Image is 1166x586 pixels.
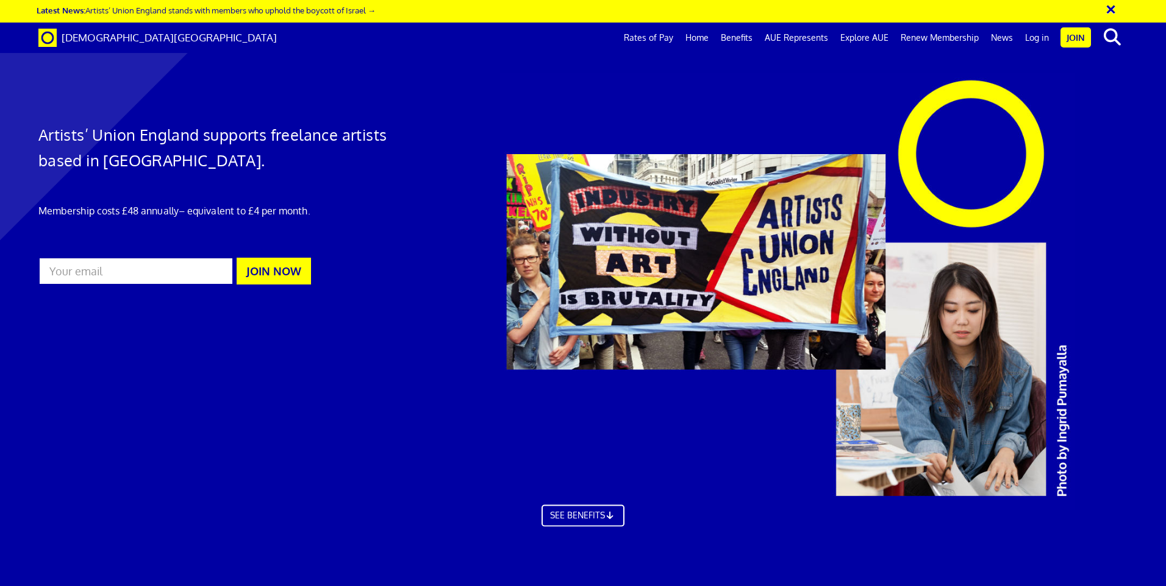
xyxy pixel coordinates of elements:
[37,5,376,15] a: Latest News:Artists’ Union England stands with members who uphold the boycott of Israel →
[895,23,985,53] a: Renew Membership
[618,23,679,53] a: Rates of Pay
[1019,23,1055,53] a: Log in
[834,23,895,53] a: Explore AUE
[715,23,759,53] a: Benefits
[985,23,1019,53] a: News
[29,23,286,53] a: Brand [DEMOGRAPHIC_DATA][GEOGRAPHIC_DATA]
[542,523,624,545] a: SEE BENEFITS
[37,5,85,15] strong: Latest News:
[237,258,311,284] button: JOIN NOW
[679,23,715,53] a: Home
[38,122,389,173] h1: Artists’ Union England supports freelance artists based in [GEOGRAPHIC_DATA].
[759,23,834,53] a: AUE Represents
[1093,24,1131,50] button: search
[1060,27,1091,48] a: Join
[38,203,389,218] p: Membership costs £48 annually – equivalent to £4 per month.
[62,31,277,44] span: [DEMOGRAPHIC_DATA][GEOGRAPHIC_DATA]
[38,257,234,285] input: Your email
